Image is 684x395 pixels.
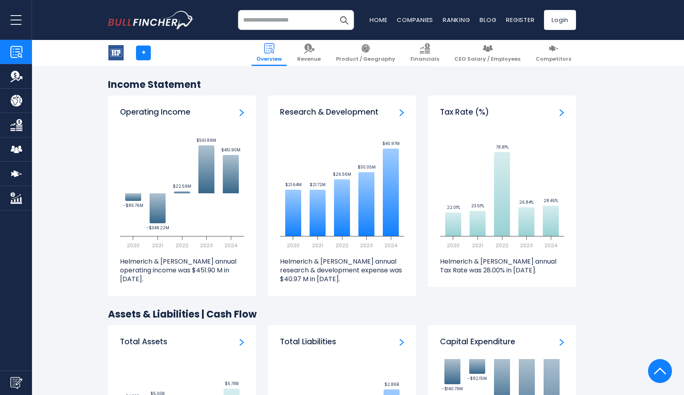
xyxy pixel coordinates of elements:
a: Capital Expenditure [560,337,564,346]
a: Competitors [531,40,576,66]
text: 2021 [152,242,163,249]
a: Total Assets [240,337,244,346]
img: HP logo [108,45,124,60]
a: Home [370,16,387,24]
h3: Research & Development [280,107,378,117]
a: Revenue [292,40,326,66]
text: 2023 [520,242,533,249]
a: Overview [252,40,287,66]
a: Login [544,10,576,30]
text: -$140.79M [442,386,463,392]
text: 26.84% [519,199,534,205]
text: 2021 [312,242,323,249]
span: Product / Geography [336,56,395,63]
text: $22.59M [173,183,191,189]
text: 78.81% [496,144,508,150]
a: Product / Geography [331,40,400,66]
text: 2020 [447,242,460,249]
text: $2.86B [384,381,399,387]
h3: Operating Income [120,107,190,117]
text: $561.89M [196,137,216,143]
a: Register [506,16,534,24]
a: CEO Salary / Employees [450,40,525,66]
text: 2022 [496,242,508,249]
text: 2020 [127,242,140,249]
text: 28.45% [544,198,558,204]
text: $21.72M [310,182,326,188]
span: Competitors [536,56,571,63]
a: + [136,46,151,60]
text: 2021 [472,242,483,249]
a: Total Liabilities [400,337,404,346]
h3: Total Assets [120,337,167,347]
text: 2022 [336,242,348,249]
text: $30.05M [358,164,376,170]
p: Helmerich & [PERSON_NAME] annual operating income was $451.90 M in [DATE]. [120,257,244,284]
h2: Assets & Liabilities | Cash Flow [108,308,576,320]
text: -$348.22M [146,225,169,231]
span: CEO Salary / Employees [454,56,520,63]
text: $40.97M [382,141,400,147]
text: -$82.15M [468,375,487,381]
text: 2023 [360,242,373,249]
a: Research & Development [400,107,404,116]
h2: Income Statement [108,78,576,91]
a: Blog [480,16,496,24]
span: Financials [410,56,439,63]
a: Tax Rate [560,107,564,116]
text: 2023 [200,242,213,249]
text: $5.78B [225,381,238,387]
span: Revenue [297,56,321,63]
button: Search [334,10,354,30]
text: 2024 [384,242,398,249]
text: 23.51% [471,203,484,209]
a: Ranking [443,16,470,24]
a: Go to homepage [108,11,194,29]
text: 2024 [224,242,238,249]
p: Helmerich & [PERSON_NAME] annual research & development expense was $40.97 M in [DATE]. [280,257,404,284]
text: 2024 [544,242,558,249]
h3: Tax Rate (%) [440,107,489,117]
text: 2022 [176,242,188,249]
a: Companies [397,16,433,24]
text: $21.64M [285,182,302,188]
text: $451.90M [221,147,240,153]
text: -$85.76M [123,202,143,208]
p: Helmerich & [PERSON_NAME] annual Tax Rate was 28.00% in [DATE]. [440,257,564,275]
text: $26.56M [333,171,351,177]
a: Operating Income [240,107,244,116]
a: Financials [406,40,444,66]
img: bullfincher logo [108,11,194,29]
text: 22.01% [447,204,460,210]
h3: Capital Expenditure [440,337,515,347]
text: 2020 [287,242,300,249]
span: Overview [256,56,282,63]
h3: Total Liabilities [280,337,336,347]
